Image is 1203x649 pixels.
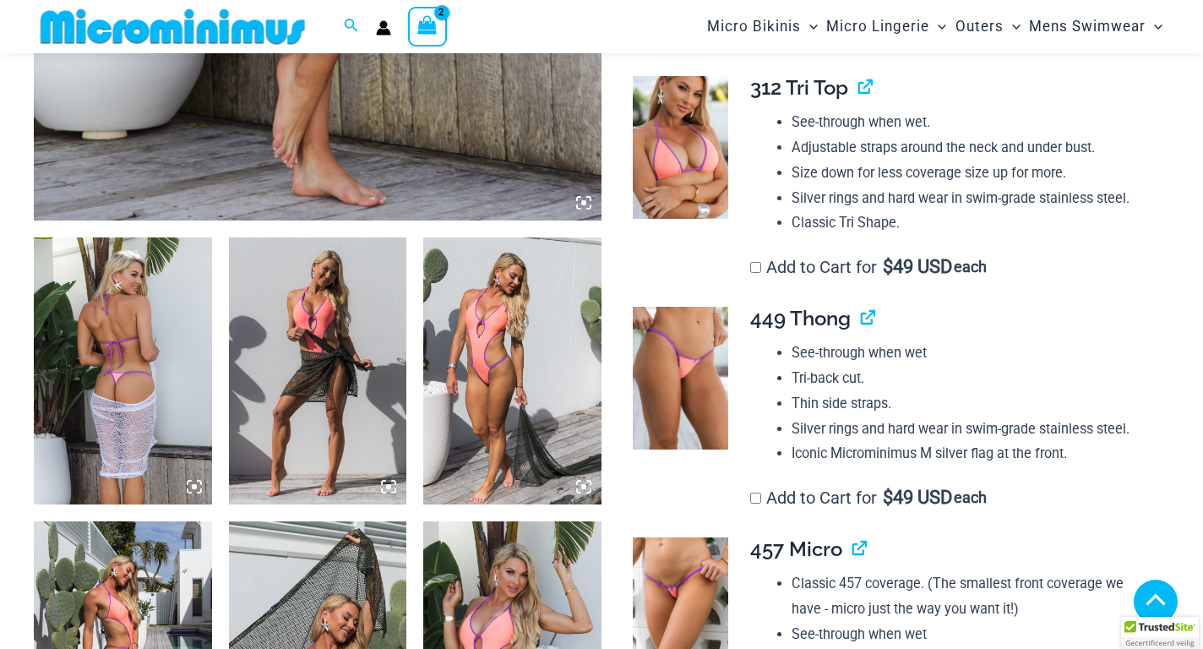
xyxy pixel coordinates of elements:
[792,186,1156,211] li: Silver rings and hard wear in swim-grade stainless steel.
[707,5,801,48] span: Micro Bikinis
[344,16,359,37] a: Search icon link
[954,489,987,506] span: each
[703,5,822,48] a: Micro BikinisMenu ToggleMenu Toggle
[801,5,818,48] span: Menu Toggle
[792,161,1156,186] li: Size down for less coverage size up for more.
[792,110,1156,135] li: See-through when wet.
[633,76,728,219] img: Wild Card Neon Bliss 312 Top 03
[792,571,1156,621] li: Classic 457 coverage. (The smallest front coverage we have - micro just the way you want it!)
[750,493,761,504] input: Add to Cart for$49 USD each
[34,237,212,504] img: Wild Card Neon Bliss 819 One Piece St Martin 5996 Sarong 04
[750,306,851,330] span: 449 Thong
[792,210,1156,236] li: Classic Tri Shape.
[955,5,1004,48] span: Outers
[750,537,842,561] span: 457 Micro
[792,366,1156,391] li: Tri-back cut.
[1121,617,1199,649] div: TrustedSite Certified
[929,5,946,48] span: Menu Toggle
[883,487,893,508] span: $
[1004,5,1021,48] span: Menu Toggle
[1029,5,1146,48] span: Mens Swimwear
[750,257,987,277] label: Add to Cart for
[822,5,950,48] a: Micro LingerieMenu ToggleMenu Toggle
[792,622,1156,647] li: See-through when wet
[633,307,728,450] img: Wild Card Neon Bliss 449 Thong 01
[883,489,952,506] span: 49 USD
[826,5,929,48] span: Micro Lingerie
[792,417,1156,442] li: Silver rings and hard wear in swim-grade stainless steel.
[34,8,312,46] img: MM SHOP LOGO FLAT
[750,262,761,273] input: Add to Cart for$49 USD each
[423,237,601,504] img: Wild Card Neon Bliss 819 One Piece St Martin 5996 Sarong 08
[1025,5,1167,48] a: Mens SwimwearMenu ToggleMenu Toggle
[951,5,1025,48] a: OutersMenu ToggleMenu Toggle
[1146,5,1162,48] span: Menu Toggle
[792,341,1156,366] li: See-through when wet
[750,488,987,508] label: Add to Cart for
[954,259,987,275] span: each
[229,237,407,504] img: Wild Card Neon Bliss 819 One Piece St Martin 5996 Sarong 06
[376,20,391,35] a: Account icon link
[792,441,1156,466] li: Iconic Microminimus M silver flag at the front.
[700,3,1169,51] nav: Site Navigation
[883,256,893,277] span: $
[883,259,952,275] span: 49 USD
[408,7,447,46] a: View Shopping Cart, 2 items
[792,391,1156,417] li: Thin side straps.
[750,75,848,100] span: 312 Tri Top
[792,135,1156,161] li: Adjustable straps around the neck and under bust.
